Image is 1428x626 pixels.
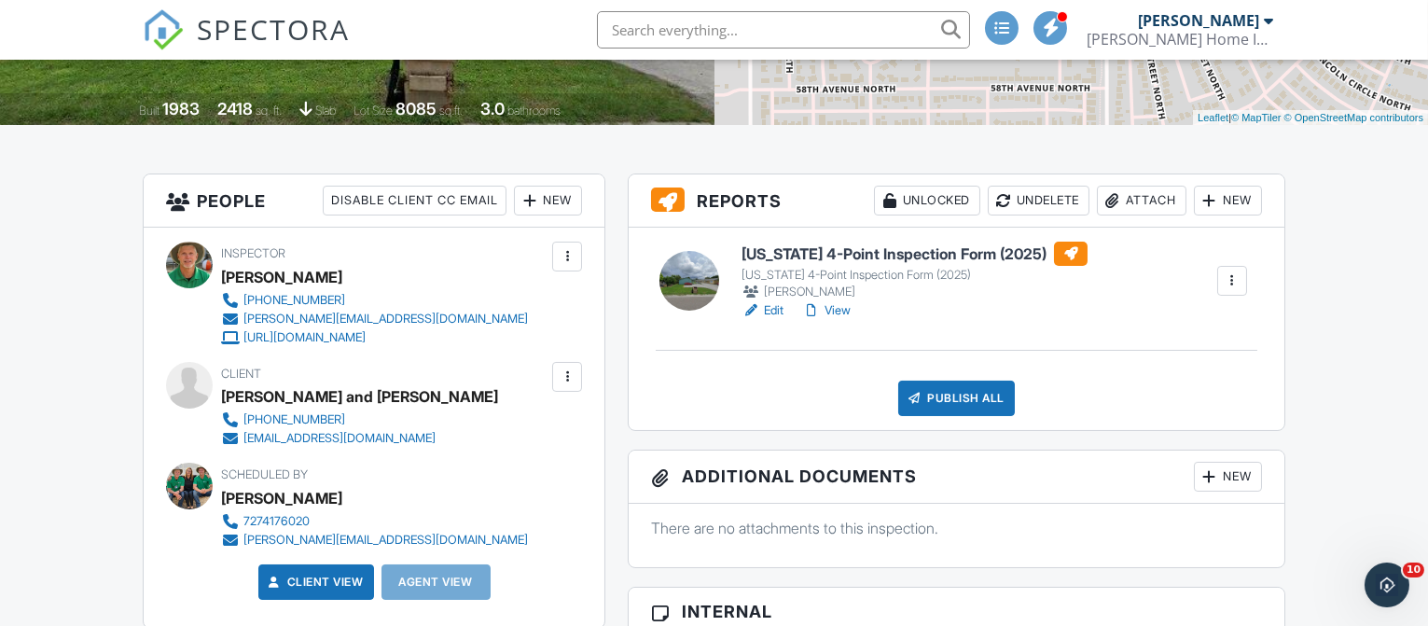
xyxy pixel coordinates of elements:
[1087,30,1273,49] div: Shelton Home Inspections
[629,174,1283,228] h3: Reports
[221,484,342,512] div: [PERSON_NAME]
[243,431,436,446] div: [EMAIL_ADDRESS][DOMAIN_NAME]
[742,242,1088,301] a: [US_STATE] 4-Point Inspection Form (2025) [US_STATE] 4-Point Inspection Form (2025) [PERSON_NAME]
[162,99,200,118] div: 1983
[243,330,366,345] div: [URL][DOMAIN_NAME]
[1194,186,1262,216] div: New
[323,186,506,216] div: Disable Client CC Email
[221,310,528,328] a: [PERSON_NAME][EMAIL_ADDRESS][DOMAIN_NAME]
[139,104,159,118] span: Built
[143,25,350,64] a: SPECTORA
[144,174,604,228] h3: People
[221,263,342,291] div: [PERSON_NAME]
[221,467,308,481] span: Scheduled By
[243,514,310,529] div: 7274176020
[1138,11,1259,30] div: [PERSON_NAME]
[507,104,561,118] span: bathrooms
[1403,563,1424,577] span: 10
[221,383,498,410] div: [PERSON_NAME] and [PERSON_NAME]
[221,512,528,531] a: 7274176020
[988,186,1089,216] div: Undelete
[439,104,463,118] span: sq.ft.
[265,573,364,591] a: Client View
[742,242,1088,266] h6: [US_STATE] 4-Point Inspection Form (2025)
[742,283,1088,301] div: [PERSON_NAME]
[197,9,350,49] span: SPECTORA
[629,451,1283,504] h3: Additional Documents
[480,99,505,118] div: 3.0
[898,381,1015,416] div: Publish All
[742,301,783,320] a: Edit
[651,518,1261,538] p: There are no attachments to this inspection.
[221,328,528,347] a: [URL][DOMAIN_NAME]
[1231,112,1282,123] a: © MapTiler
[802,301,851,320] a: View
[395,99,437,118] div: 8085
[221,291,528,310] a: [PHONE_NUMBER]
[243,533,528,548] div: [PERSON_NAME][EMAIL_ADDRESS][DOMAIN_NAME]
[1284,112,1423,123] a: © OpenStreetMap contributors
[243,312,528,327] div: [PERSON_NAME][EMAIL_ADDRESS][DOMAIN_NAME]
[221,531,528,549] a: [PERSON_NAME][EMAIL_ADDRESS][DOMAIN_NAME]
[1194,462,1262,492] div: New
[143,9,184,50] img: The Best Home Inspection Software - Spectora
[243,412,345,427] div: [PHONE_NUMBER]
[217,99,253,118] div: 2418
[221,429,483,448] a: [EMAIL_ADDRESS][DOMAIN_NAME]
[1193,110,1428,126] div: |
[221,367,261,381] span: Client
[256,104,282,118] span: sq. ft.
[514,186,582,216] div: New
[243,293,345,308] div: [PHONE_NUMBER]
[221,410,483,429] a: [PHONE_NUMBER]
[221,246,285,260] span: Inspector
[1198,112,1228,123] a: Leaflet
[874,186,980,216] div: Unlocked
[315,104,336,118] span: slab
[1365,563,1409,607] iframe: Intercom live chat
[597,11,970,49] input: Search everything...
[1097,186,1186,216] div: Attach
[354,104,393,118] span: Lot Size
[742,268,1088,283] div: [US_STATE] 4-Point Inspection Form (2025)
